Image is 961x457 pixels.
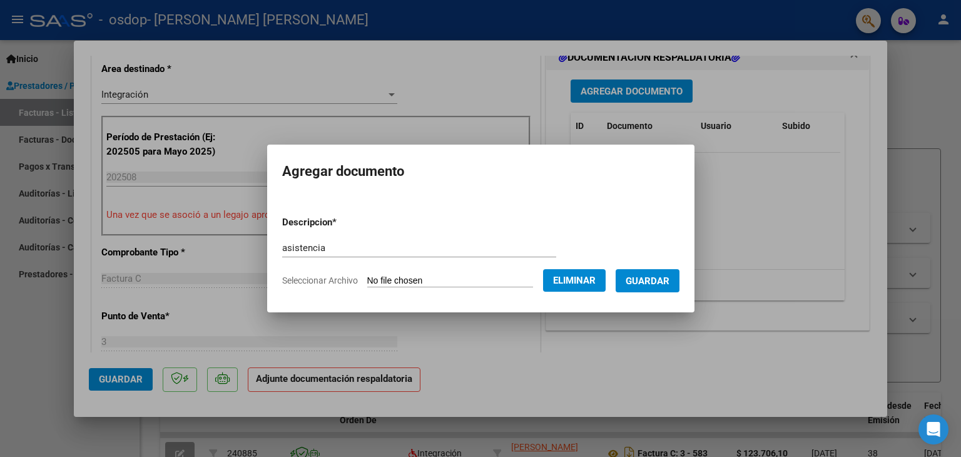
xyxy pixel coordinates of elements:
button: Guardar [616,269,679,292]
div: Open Intercom Messenger [918,414,948,444]
p: Descripcion [282,215,402,230]
h2: Agregar documento [282,160,679,183]
span: Guardar [626,275,669,287]
span: Eliminar [553,275,596,286]
span: Seleccionar Archivo [282,275,358,285]
button: Eliminar [543,269,606,292]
